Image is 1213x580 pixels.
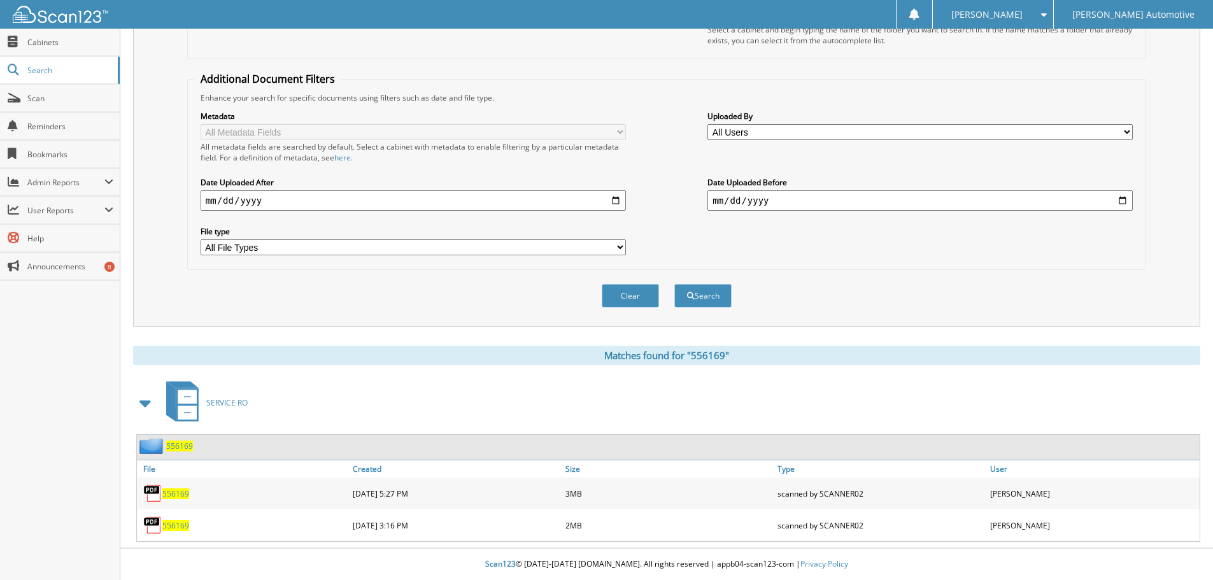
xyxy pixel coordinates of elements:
[162,520,189,531] a: 556169
[350,460,562,477] a: Created
[800,558,848,569] a: Privacy Policy
[334,152,351,163] a: here
[562,481,775,506] div: 3MB
[350,513,562,538] div: [DATE] 3:16 PM
[485,558,516,569] span: Scan123
[27,261,113,272] span: Announcements
[201,226,626,237] label: File type
[201,141,626,163] div: All metadata fields are searched by default. Select a cabinet with metadata to enable filtering b...
[987,481,1200,506] div: [PERSON_NAME]
[602,284,659,308] button: Clear
[27,121,113,132] span: Reminders
[774,460,987,477] a: Type
[707,177,1133,188] label: Date Uploaded Before
[987,513,1200,538] div: [PERSON_NAME]
[120,549,1213,580] div: © [DATE]-[DATE] [DOMAIN_NAME]. All rights reserved | appb04-scan123-com |
[562,460,775,477] a: Size
[166,441,193,451] a: 556169
[674,284,732,308] button: Search
[951,11,1023,18] span: [PERSON_NAME]
[562,513,775,538] div: 2MB
[27,149,113,160] span: Bookmarks
[139,438,166,454] img: folder2.png
[707,190,1133,211] input: end
[194,92,1139,103] div: Enhance your search for specific documents using filters such as date and file type.
[194,72,341,86] legend: Additional Document Filters
[13,6,108,23] img: scan123-logo-white.svg
[206,397,248,408] span: SERVICE RO
[350,481,562,506] div: [DATE] 5:27 PM
[774,513,987,538] div: scanned by SCANNER02
[201,111,626,122] label: Metadata
[162,488,189,499] a: 556169
[774,481,987,506] div: scanned by SCANNER02
[159,378,248,428] a: SERVICE RO
[137,460,350,477] a: File
[1072,11,1195,18] span: [PERSON_NAME] Automotive
[27,205,104,216] span: User Reports
[27,65,111,76] span: Search
[987,460,1200,477] a: User
[143,516,162,535] img: PDF.png
[27,37,113,48] span: Cabinets
[707,24,1133,46] div: Select a cabinet and begin typing the name of the folder you want to search in. If the name match...
[201,177,626,188] label: Date Uploaded After
[27,93,113,104] span: Scan
[27,233,113,244] span: Help
[133,346,1200,365] div: Matches found for "556169"
[143,484,162,503] img: PDF.png
[27,177,104,188] span: Admin Reports
[104,262,115,272] div: 8
[201,190,626,211] input: start
[707,111,1133,122] label: Uploaded By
